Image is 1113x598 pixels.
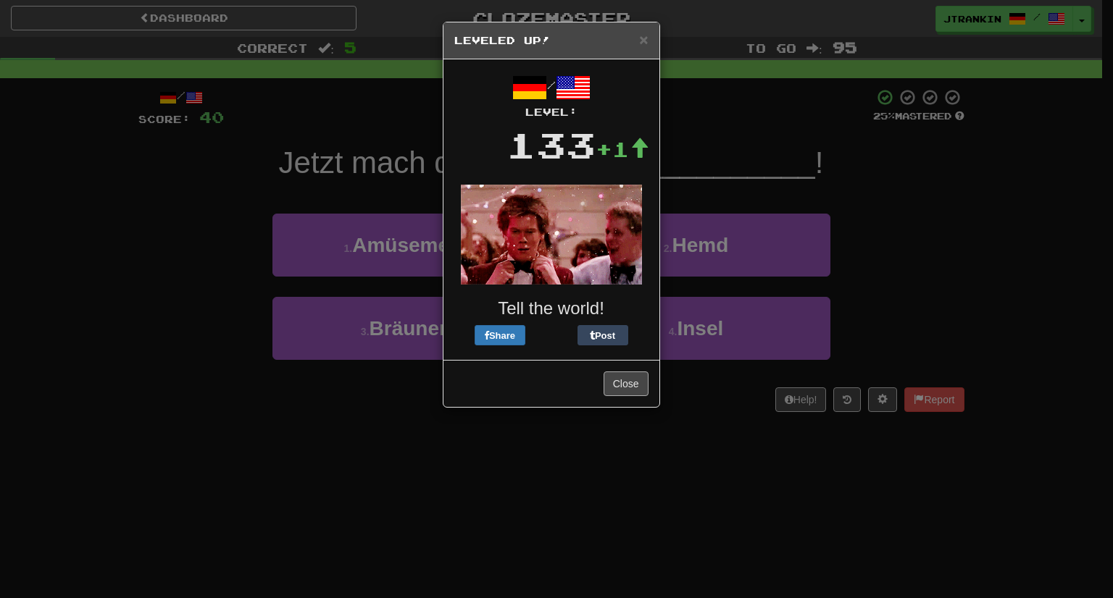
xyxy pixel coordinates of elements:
[454,105,649,119] div: Level:
[639,31,648,48] span: ×
[596,135,649,164] div: +1
[507,119,596,170] div: 133
[461,185,642,285] img: kevin-bacon-45c228efc3db0f333faed3a78f19b6d7c867765aaadacaa7c55ae667c030a76f.gif
[475,325,525,345] button: Share
[604,371,649,396] button: Close
[454,299,649,318] h3: Tell the world!
[578,325,628,345] button: Post
[525,325,578,345] iframe: X Post Button
[454,33,649,48] h5: Leveled Up!
[454,70,649,119] div: /
[639,32,648,47] button: Close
